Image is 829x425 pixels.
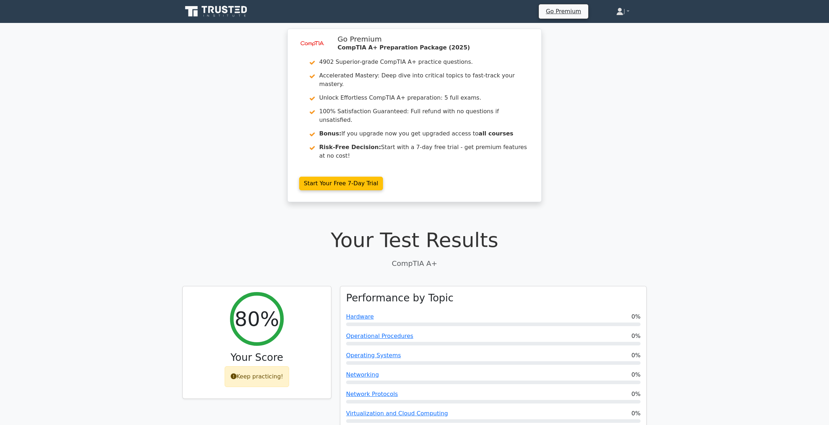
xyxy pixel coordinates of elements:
h3: Performance by Topic [346,292,454,304]
h2: 80% [235,307,279,331]
span: 0% [632,351,641,360]
a: Networking [346,371,379,378]
a: Network Protocols [346,391,398,397]
a: J [599,4,647,19]
a: Virtualization and Cloud Computing [346,410,448,417]
span: 0% [632,409,641,418]
a: Operational Procedures [346,333,413,339]
span: 0% [632,312,641,321]
div: Keep practicing! [225,366,289,387]
a: Operating Systems [346,352,401,359]
span: 0% [632,371,641,379]
h3: Your Score [188,352,325,364]
p: CompTIA A+ [182,258,647,269]
h1: Your Test Results [182,228,647,252]
a: Go Premium [542,6,585,16]
a: Hardware [346,313,374,320]
a: Start Your Free 7-Day Trial [299,177,383,190]
span: 0% [632,390,641,398]
span: 0% [632,332,641,340]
